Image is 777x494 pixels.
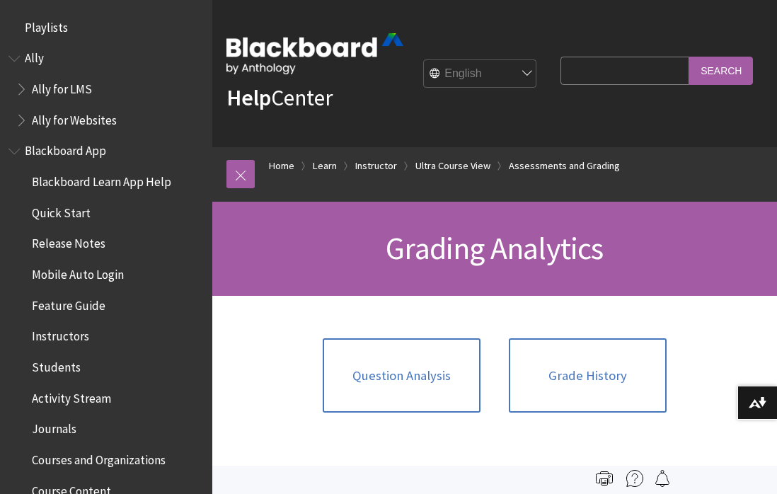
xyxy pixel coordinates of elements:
[626,470,643,487] img: More help
[8,16,204,40] nav: Book outline for Playlists
[654,470,671,487] img: Follow this page
[8,47,204,132] nav: Book outline for Anthology Ally Help
[509,157,620,175] a: Assessments and Grading
[415,157,490,175] a: Ultra Course View
[313,157,337,175] a: Learn
[32,170,171,189] span: Blackboard Learn App Help
[32,232,105,251] span: Release Notes
[32,77,92,96] span: Ally for LMS
[226,33,403,74] img: Blackboard by Anthology
[226,84,271,112] strong: Help
[32,418,76,437] span: Journals
[596,470,613,487] img: Print
[32,201,91,220] span: Quick Start
[386,229,603,268] span: Grading Analytics
[424,60,537,88] select: Site Language Selector
[226,84,333,112] a: HelpCenter
[32,386,111,406] span: Activity Stream
[32,448,166,467] span: Courses and Organizations
[323,338,480,413] a: Question Analysis
[32,325,89,344] span: Instructors
[25,47,44,66] span: Ally
[32,355,81,374] span: Students
[32,263,124,282] span: Mobile Auto Login
[25,16,68,35] span: Playlists
[689,57,753,84] input: Search
[355,157,397,175] a: Instructor
[32,294,105,313] span: Feature Guide
[269,157,294,175] a: Home
[32,108,117,127] span: Ally for Websites
[25,139,106,159] span: Blackboard App
[509,338,667,413] a: Grade History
